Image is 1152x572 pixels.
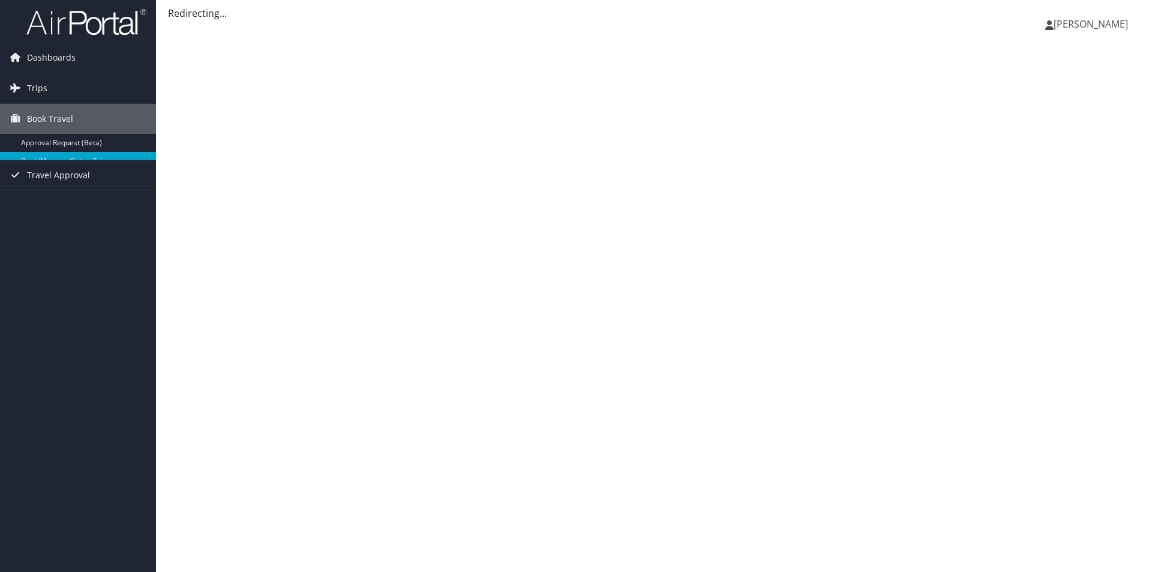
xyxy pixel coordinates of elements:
[168,6,1140,20] div: Redirecting...
[27,73,47,103] span: Trips
[26,8,146,36] img: airportal-logo.png
[27,43,76,73] span: Dashboards
[1054,17,1128,31] span: [PERSON_NAME]
[27,160,90,190] span: Travel Approval
[27,104,73,134] span: Book Travel
[1045,6,1140,42] a: [PERSON_NAME]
